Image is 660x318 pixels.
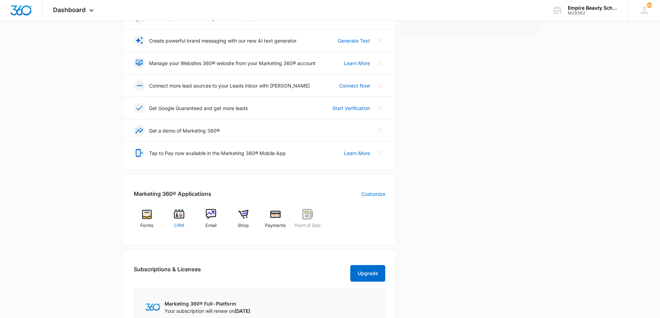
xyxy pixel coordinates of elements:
[205,222,217,229] span: Email
[149,82,310,89] p: Connect more lead sources to your Leads Inbox with [PERSON_NAME]
[646,2,652,8] span: 209
[165,300,250,307] p: Marketing 360® Full-Platform
[568,11,618,16] div: account id
[344,149,370,157] a: Learn More
[134,190,211,198] h2: Marketing 360® Applications
[238,222,249,229] span: Shop
[262,209,289,234] a: Payments
[646,2,652,8] div: notifications count
[568,5,618,11] div: account name
[174,222,184,229] span: CRM
[149,37,297,44] p: Create powerful brand messaging with our new AI text generator
[374,35,385,46] button: Close
[134,265,201,279] h2: Subscriptions & Licenses
[265,222,286,229] span: Payments
[230,209,257,234] a: Shop
[149,60,316,67] p: Manage your Websites 360® website from your Marketing 360® account
[374,102,385,113] button: Close
[374,147,385,158] button: Close
[339,82,370,89] a: Connect Now
[140,222,153,229] span: Forms
[374,125,385,136] button: Close
[235,308,250,314] span: [DATE]
[361,190,385,198] a: Customize
[166,209,192,234] a: CRM
[149,149,286,157] p: Tap to Pay now available in the Marketing 360® Mobile App
[53,6,86,13] span: Dashboard
[198,209,225,234] a: Email
[294,222,321,229] span: Point of Sale
[165,307,250,315] p: Your subscription will renew on
[149,105,248,112] p: Get Google Guaranteed and get more leads
[149,127,220,134] p: Get a demo of Marketing 360®
[145,303,160,311] img: Marketing 360 Logo
[294,209,321,234] a: Point of Sale
[350,265,385,282] button: Upgrade
[344,60,370,67] a: Learn More
[338,37,370,44] a: Generate Text
[374,57,385,69] button: Close
[332,105,370,112] a: Start Verification
[134,209,160,234] a: Forms
[374,80,385,91] button: Close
